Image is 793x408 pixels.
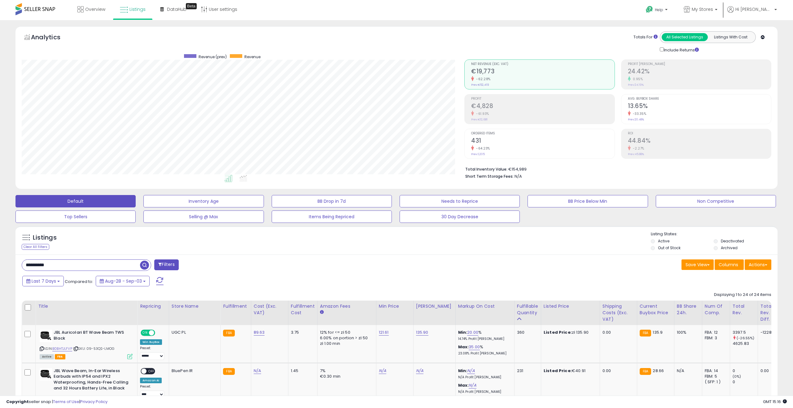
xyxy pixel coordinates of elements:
div: FBM: 5 [705,374,725,379]
button: Default [15,195,136,207]
small: FBA [640,330,651,336]
a: Terms of Use [53,399,79,405]
div: BB Share 24h. [677,303,699,316]
small: Prev: €52,419 [471,83,489,87]
small: Prev: €12,681 [471,118,488,121]
small: -64.23% [474,146,490,151]
strong: Copyright [6,399,29,405]
span: Avg. Buybox Share [628,97,771,101]
b: Max: [458,344,469,350]
span: Revenue (prev) [199,54,227,59]
b: Min: [458,368,467,374]
small: FBA [223,368,234,375]
div: Amazon AI [140,378,162,383]
small: (0%) [733,374,741,379]
div: ( SFP: 1 ) [705,379,725,385]
button: BB Drop in 7d [272,195,392,207]
a: 135.90 [416,329,428,336]
b: Max: [458,382,469,388]
span: Profit [471,97,614,101]
b: JBL Auricolari BT Wave Beam TWS Black [54,330,129,343]
div: zł 1.00 min [320,341,371,346]
span: Listings [129,6,146,12]
div: ASIN: [40,330,133,358]
button: Filters [154,259,178,270]
div: Total Rev. [733,303,755,316]
div: Total Rev. Diff. [760,303,781,323]
i: Get Help [646,6,653,13]
label: Archived [721,245,738,250]
h2: 13.65% [628,102,771,111]
div: 3397.5 [733,330,758,335]
small: 0.95% [631,77,643,81]
label: Deactivated [721,238,744,244]
span: ON [141,330,149,336]
button: Items Being Repriced [272,211,392,223]
div: €0.30 min [320,374,371,379]
div: FBA: 12 [705,330,725,335]
span: Hi [PERSON_NAME] [735,6,773,12]
p: N/A Profit [PERSON_NAME] [458,390,510,394]
a: Privacy Policy [80,399,107,405]
span: FBA [55,354,65,359]
div: seller snap | | [6,399,107,405]
small: FBA [640,368,651,375]
button: All Selected Listings [662,33,708,41]
div: 0 [733,368,758,374]
small: Prev: 45.88% [628,152,644,156]
h2: 431 [471,137,614,145]
div: Current Buybox Price [640,303,672,316]
button: Needs to Reprice [400,195,520,207]
span: Net Revenue (Exc. VAT) [471,63,614,66]
div: 6.00% on portion > zł 50 [320,335,371,341]
div: Markup on Cost [458,303,512,310]
small: FBA [223,330,234,336]
button: Last 7 Days [22,276,64,286]
h2: 44.84% [628,137,771,145]
div: 231 [517,368,536,374]
div: 0 [733,379,758,385]
b: Short Term Storage Fees: [465,174,514,179]
div: €40.91 [544,368,595,374]
button: Listings With Cost [708,33,754,41]
b: Listed Price: [544,368,572,374]
button: Aug-28 - Sep-03 [96,276,150,286]
img: 31nXVvSk7GL._SL40_.jpg [40,330,52,342]
div: Fulfillable Quantity [517,303,538,316]
div: 4625.83 [733,341,758,346]
p: 23.08% Profit [PERSON_NAME] [458,351,510,356]
div: Tooltip anchor [186,3,197,9]
span: Columns [719,262,738,268]
span: 135.9 [653,329,663,335]
small: -61.93% [474,111,489,116]
h5: Analytics [31,33,72,43]
div: Repricing [140,303,166,310]
div: UGC PL [172,330,216,335]
div: Preset: [140,346,164,360]
span: 28.66 [653,368,664,374]
span: N/A [515,173,522,179]
button: Selling @ Max [143,211,264,223]
div: Title [38,303,135,310]
button: Non Competitive [656,195,776,207]
span: Compared to: [65,279,93,284]
div: Preset: [140,384,164,398]
img: 31nXVvSk7GL._SL40_.jpg [40,368,52,380]
span: Last 7 Days [32,278,56,284]
small: -2.27% [631,146,644,151]
div: 3.75 [291,330,313,335]
div: zł 135.90 [544,330,595,335]
a: Help [641,1,674,20]
div: Win BuyBox [140,339,162,345]
div: % [458,330,510,341]
a: N/A [469,382,476,388]
span: DataHub [167,6,186,12]
th: The percentage added to the cost of goods (COGS) that forms the calculator for Min & Max prices. [455,301,514,325]
div: 360 [517,330,536,335]
a: N/A [379,368,386,374]
small: (-26.55%) [737,336,754,341]
div: 7% [320,368,371,374]
div: 0.00 [760,368,779,374]
div: -1228.33 [760,330,779,335]
small: -62.28% [474,77,491,81]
